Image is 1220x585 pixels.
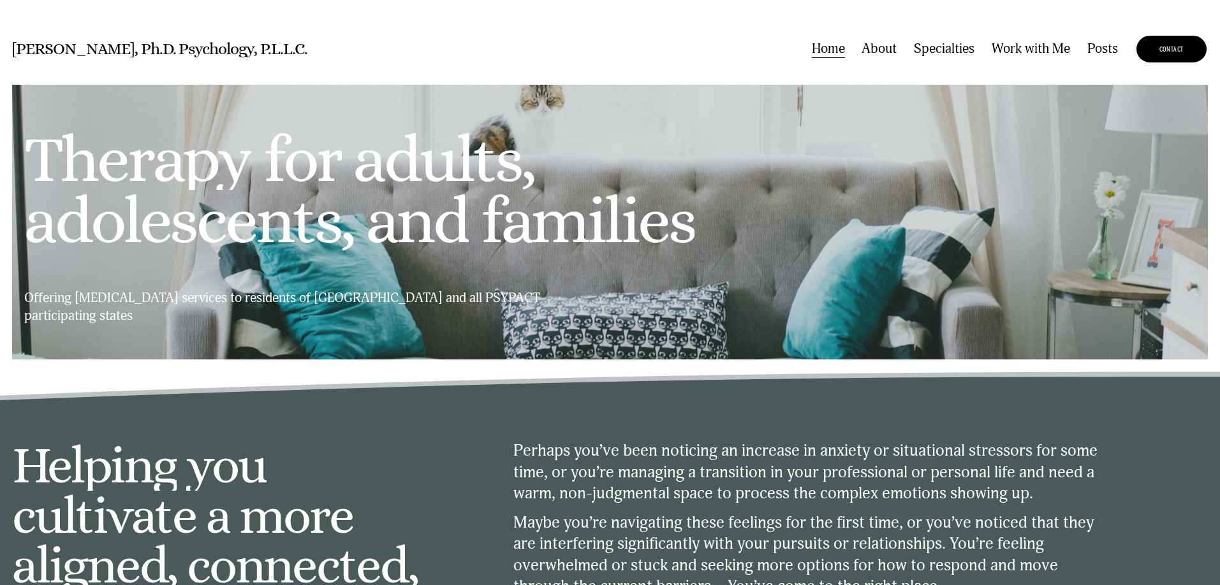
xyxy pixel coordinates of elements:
p: Perhaps you’ve been noticing an increase in anxiety or situational stressors for some time, or yo... [513,440,1108,505]
p: Offering [MEDICAL_DATA] services to residents of [GEOGRAPHIC_DATA] and all PSYPACT participating ... [24,289,557,324]
div: Therapy [24,129,251,190]
div: more [239,491,353,540]
a: Work with Me [992,39,1070,59]
div: a [206,491,230,540]
a: CONTACT [1135,34,1208,64]
a: Home [812,39,845,59]
a: About [862,39,897,59]
div: Helping [12,440,177,490]
div: you [186,440,266,490]
span: Specialties [914,40,974,58]
a: folder dropdown [914,39,974,59]
div: cultivate [12,491,196,540]
a: [PERSON_NAME], Ph.D. Psychology, P.L.L.C. [12,40,307,58]
div: adolescents, [24,190,354,251]
div: families [481,190,695,251]
div: for [263,129,342,190]
div: and [366,190,469,251]
div: adults, [353,129,534,190]
a: Posts [1087,39,1118,59]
